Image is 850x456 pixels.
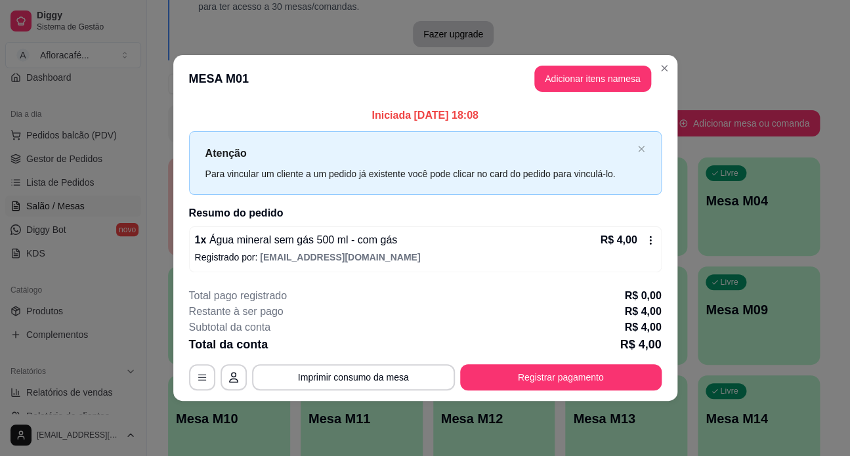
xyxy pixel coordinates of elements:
[624,320,661,335] p: R$ 4,00
[624,304,661,320] p: R$ 4,00
[189,108,662,123] p: Iniciada [DATE] 18:08
[205,145,632,161] p: Atenção
[205,167,632,181] div: Para vincular um cliente a um pedido já existente você pode clicar no card do pedido para vinculá...
[534,66,651,92] button: Adicionar itens namesa
[206,234,397,245] span: Água mineral sem gás 500 ml - com gás
[460,364,662,390] button: Registrar pagamento
[620,335,661,354] p: R$ 4,00
[195,232,398,248] p: 1 x
[624,288,661,304] p: R$ 0,00
[637,145,645,153] span: close
[189,304,284,320] p: Restante à ser pago
[252,364,455,390] button: Imprimir consumo da mesa
[654,58,675,79] button: Close
[189,288,287,304] p: Total pago registrado
[600,232,637,248] p: R$ 4,00
[173,55,677,102] header: MESA M01
[637,145,645,154] button: close
[195,251,656,264] p: Registrado por:
[189,335,268,354] p: Total da conta
[189,205,662,221] h2: Resumo do pedido
[189,320,271,335] p: Subtotal da conta
[260,252,420,262] span: [EMAIL_ADDRESS][DOMAIN_NAME]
